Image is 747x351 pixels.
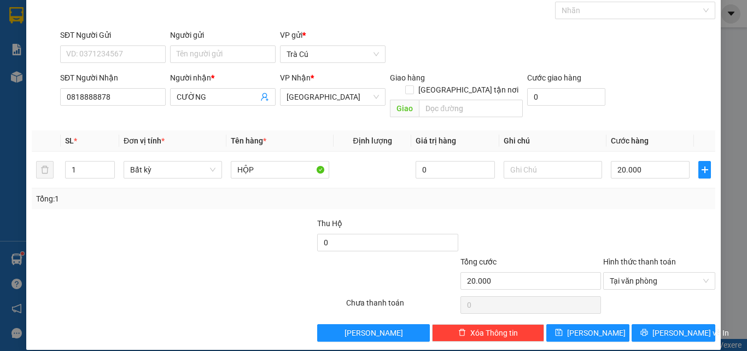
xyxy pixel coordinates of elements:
[71,34,182,47] div: LAB HƯNG THỊNH
[416,136,456,145] span: Giá trị hàng
[610,273,709,289] span: Tại văn phòng
[8,69,65,82] div: 20.000
[71,9,97,21] span: Nhận:
[124,136,165,145] span: Đơn vị tính
[432,324,544,342] button: deleteXóa Thông tin
[527,88,605,106] input: Cước giao hàng
[470,327,518,339] span: Xóa Thông tin
[9,10,26,22] span: Gửi:
[699,165,710,174] span: plus
[458,329,466,337] span: delete
[611,136,649,145] span: Cước hàng
[9,22,63,36] div: Á CHÂU
[499,130,606,152] th: Ghi chú
[280,29,386,41] div: VP gửi
[231,136,266,145] span: Tên hàng
[390,73,425,82] span: Giao hàng
[260,93,269,101] span: user-add
[317,219,342,228] span: Thu Hộ
[60,29,166,41] div: SĐT Người Gửi
[603,257,676,266] label: Hình thức thanh toán
[414,84,523,96] span: [GEOGRAPHIC_DATA] tận nơi
[71,47,182,62] div: 0949477443
[36,193,289,205] div: Tổng: 1
[345,297,459,316] div: Chưa thanh toán
[546,324,630,342] button: save[PERSON_NAME]
[65,136,74,145] span: SL
[555,329,563,337] span: save
[130,162,215,178] span: Bất kỳ
[419,100,523,117] input: Dọc đường
[71,9,182,34] div: [GEOGRAPHIC_DATA]
[287,46,379,62] span: Trà Cú
[460,257,497,266] span: Tổng cước
[231,161,329,179] input: VD: Bàn, Ghế
[8,70,25,82] span: CR :
[416,161,494,179] input: 0
[567,327,626,339] span: [PERSON_NAME]
[640,329,648,337] span: printer
[353,136,392,145] span: Định lượng
[280,73,311,82] span: VP Nhận
[287,89,379,105] span: Sài Gòn
[390,100,419,117] span: Giao
[60,72,166,84] div: SĐT Người Nhận
[345,327,403,339] span: [PERSON_NAME]
[170,72,276,84] div: Người nhận
[504,161,602,179] input: Ghi Chú
[527,73,581,82] label: Cước giao hàng
[698,161,711,179] button: plus
[652,327,729,339] span: [PERSON_NAME] và In
[317,324,429,342] button: [PERSON_NAME]
[170,29,276,41] div: Người gửi
[632,324,715,342] button: printer[PERSON_NAME] và In
[36,161,54,179] button: delete
[9,9,63,22] div: Trà Cú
